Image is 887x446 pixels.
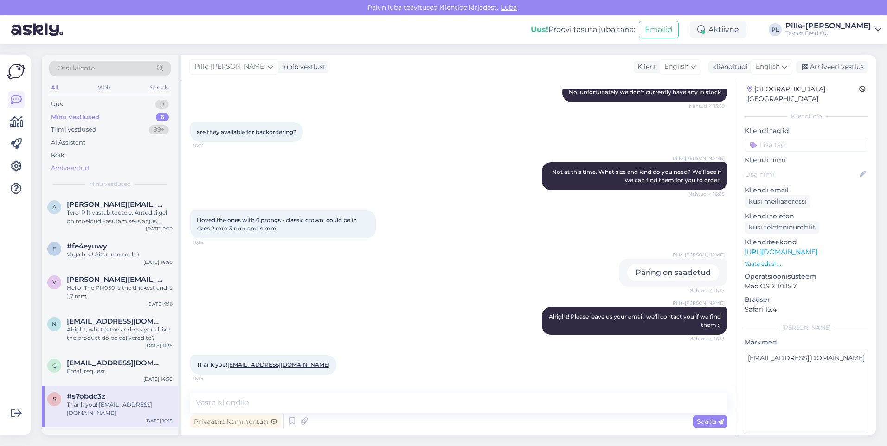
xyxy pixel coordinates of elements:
div: [DATE] 9:09 [146,225,173,232]
span: #fe4eyuwy [67,242,107,250]
div: Päring on saadetud [627,264,719,281]
div: juhib vestlust [278,62,326,72]
span: g [52,362,57,369]
div: Küsi meiliaadressi [745,195,810,208]
span: Nähtud ✓ 16:14 [689,335,725,342]
input: Lisa nimi [745,169,858,179]
a: [URL][DOMAIN_NAME] [745,248,817,256]
span: Saada [697,417,724,426]
p: Operatsioonisüsteem [745,272,868,281]
div: Privaatne kommentaar [190,415,281,428]
b: Uus! [531,25,548,34]
span: 16:14 [193,239,228,246]
p: Kliendi telefon [745,211,868,221]
p: Kliendi nimi [745,155,868,165]
textarea: [EMAIL_ADDRESS][DOMAIN_NAME] [745,350,868,433]
div: [DATE] 16:15 [145,417,173,424]
div: [DATE] 14:50 [143,376,173,382]
span: No, unfortunately we don't currently have any in stock [569,89,721,96]
div: Pille-[PERSON_NAME] [785,22,871,30]
span: Nähtud ✓ 16:05 [688,191,725,198]
span: andres.laidmets@gmail.com [67,200,163,209]
span: s [53,395,56,402]
div: Web [96,82,112,94]
span: Minu vestlused [89,180,131,188]
div: Küsi telefoninumbrit [745,221,819,234]
span: English [756,62,780,72]
div: [DATE] 11:35 [145,342,173,349]
div: All [49,82,60,94]
div: Arhiveeri vestlus [796,61,868,73]
a: [EMAIL_ADDRESS][DOMAIN_NAME] [227,361,330,368]
span: gabieitavi@gmail.com [67,359,163,367]
p: Märkmed [745,338,868,347]
div: Klienditugi [708,62,748,72]
span: f [52,245,56,252]
span: 16:01 [193,142,228,149]
div: 99+ [149,125,169,134]
span: nathaasyajewellers@gmail.com [67,317,163,325]
p: Safari 15.4 [745,305,868,314]
span: n [52,320,57,327]
div: Minu vestlused [51,113,99,122]
div: [DATE] 14:45 [143,259,173,266]
div: Tere! Pilt vastab tootele. Antud tiigel on mõeldud kasutamiseks ahjus, muude kasutusviiside kohta... [67,209,173,225]
span: Pille-[PERSON_NAME] [194,62,266,72]
span: 16:15 [193,375,228,382]
span: I loved the ones with 6 prongs - classic crown. could be in sizes 2 mm 3 mm and 4 mm [197,217,358,232]
div: [PERSON_NAME] [745,324,868,332]
div: Kõik [51,151,64,160]
div: Väga hea! Aitan meeleldi :) [67,250,173,259]
div: Alright, what is the address you'd like the product do be delivered to? [67,325,173,342]
div: PL [769,23,782,36]
span: English [664,62,688,72]
div: Proovi tasuta juba täna: [531,24,635,35]
span: a [52,204,57,210]
p: Kliendi email [745,185,868,195]
span: Alright! Please leave us your email, we'll contact you if we find them :) [549,313,722,328]
div: Arhiveeritud [51,164,89,173]
div: [GEOGRAPHIC_DATA], [GEOGRAPHIC_DATA] [747,84,859,104]
div: Thank you! [EMAIL_ADDRESS][DOMAIN_NAME] [67,401,173,417]
div: AI Assistent [51,138,85,147]
div: 6 [156,113,169,122]
div: Aktiivne [690,21,746,38]
span: are they available for backordering? [197,128,296,135]
span: Luba [498,3,520,12]
span: Thank you! [197,361,330,368]
span: vytautas.jankulskas@gmail.com [67,275,163,284]
input: Lisa tag [745,138,868,152]
div: Klient [634,62,656,72]
div: Tavast Eesti OÜ [785,30,871,37]
div: Tiimi vestlused [51,125,96,134]
img: Askly Logo [7,63,25,80]
div: Email request [67,367,173,376]
span: Pille-[PERSON_NAME] [673,299,725,306]
span: Pille-[PERSON_NAME] [673,155,725,162]
span: Nähtud ✓ 15:59 [689,102,725,109]
p: Klienditeekond [745,237,868,247]
span: Pille-[PERSON_NAME] [673,251,725,258]
div: Socials [148,82,171,94]
span: Not at this time. What size and kind do you need? We'll see if we can find them for you to order. [552,168,722,184]
span: #s7obdc3z [67,392,105,401]
p: Mac OS X 10.15.7 [745,281,868,291]
span: v [52,279,56,286]
div: Uus [51,100,63,109]
p: Vaata edasi ... [745,260,868,268]
div: [DATE] 9:16 [147,300,173,307]
span: Otsi kliente [58,64,95,73]
p: Brauser [745,295,868,305]
button: Emailid [639,21,679,38]
a: Pille-[PERSON_NAME]Tavast Eesti OÜ [785,22,881,37]
div: Hello! The PN050 is the thickest and is 1,7 mm. [67,284,173,300]
div: 0 [155,100,169,109]
div: Kliendi info [745,112,868,121]
p: Kliendi tag'id [745,126,868,136]
span: Nähtud ✓ 16:14 [689,287,725,294]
